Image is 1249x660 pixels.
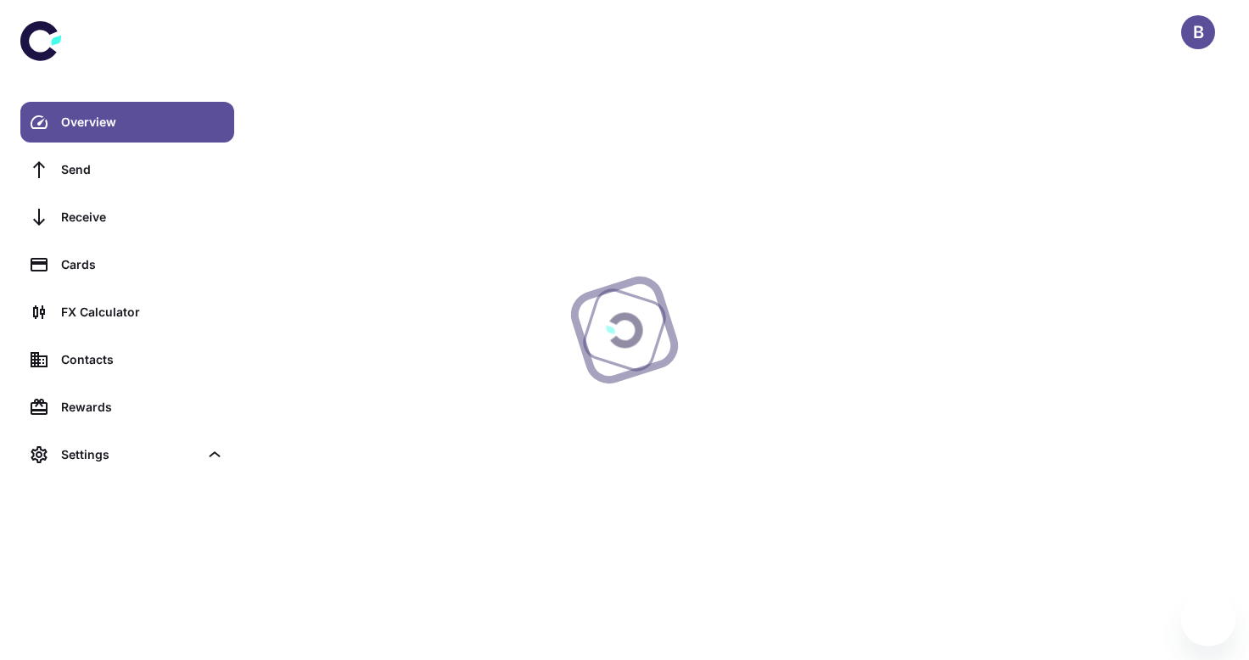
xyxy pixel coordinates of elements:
a: FX Calculator [20,292,234,333]
div: Rewards [61,398,224,417]
div: Receive [61,208,224,227]
a: Contacts [20,339,234,380]
a: Receive [20,197,234,238]
div: Cards [61,255,224,274]
div: Settings [61,445,199,464]
div: Overview [61,113,224,131]
iframe: Button to launch messaging window [1181,592,1235,646]
a: Send [20,149,234,190]
div: Send [61,160,224,179]
a: Cards [20,244,234,285]
div: Contacts [61,350,224,369]
div: Settings [20,434,234,475]
a: Overview [20,102,234,143]
a: Rewards [20,387,234,428]
div: FX Calculator [61,303,224,322]
button: B [1181,15,1215,49]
